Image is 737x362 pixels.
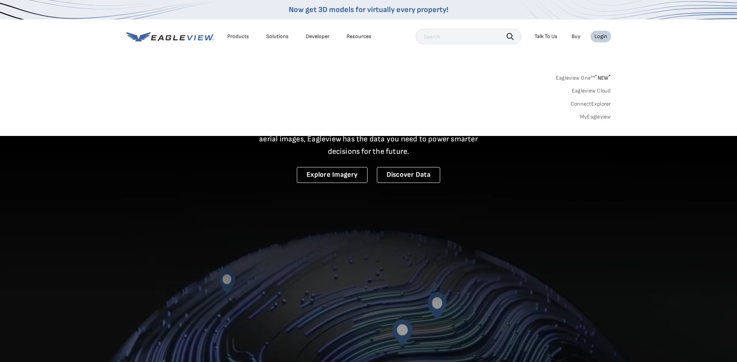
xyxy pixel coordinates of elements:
[580,113,611,120] a: MyEagleview
[571,101,611,108] a: ConnectExplorer
[594,33,607,40] div: Login
[556,72,611,81] a: Eagleview One™*NEW*
[572,87,611,94] a: Eagleview Cloud
[297,167,368,183] a: Explore Imagery
[266,33,289,40] div: Solutions
[416,29,521,44] input: Search
[595,75,611,81] span: NEW
[347,33,371,40] div: Resources
[571,33,580,40] a: Buy
[250,120,488,158] p: A new era starts here. Built on more than 3.5 billion high-resolution aerial images, Eagleview ha...
[535,33,558,40] div: Talk To Us
[227,33,249,40] div: Products
[306,33,329,40] a: Developer
[377,167,440,183] a: Discover Data
[289,5,448,14] a: Now get 3D models for virtually every property!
